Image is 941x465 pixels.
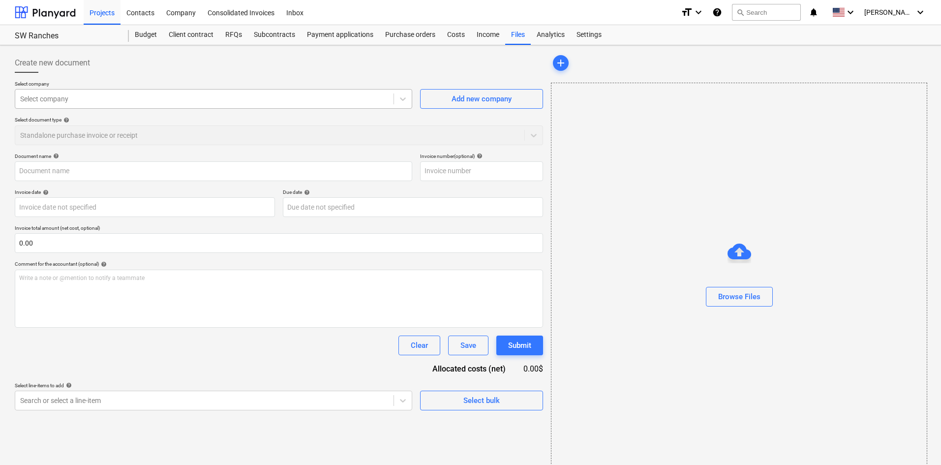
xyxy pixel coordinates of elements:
[452,93,512,105] div: Add new company
[693,6,704,18] i: keyboard_arrow_down
[302,189,310,195] span: help
[736,8,744,16] span: search
[379,25,441,45] a: Purchase orders
[64,382,72,388] span: help
[15,197,275,217] input: Invoice date not specified
[496,336,543,355] button: Submit
[706,287,773,307] button: Browse Files
[732,4,801,21] button: Search
[460,339,476,352] div: Save
[15,161,412,181] input: Document name
[475,153,483,159] span: help
[914,6,926,18] i: keyboard_arrow_down
[398,336,440,355] button: Clear
[51,153,59,159] span: help
[420,89,543,109] button: Add new company
[415,363,521,374] div: Allocated costs (net)
[129,25,163,45] a: Budget
[283,189,543,195] div: Due date
[420,391,543,410] button: Select bulk
[15,233,543,253] input: Invoice total amount (net cost, optional)
[15,117,543,123] div: Select document type
[15,57,90,69] span: Create new document
[571,25,607,45] a: Settings
[283,197,543,217] input: Due date not specified
[463,394,500,407] div: Select bulk
[248,25,301,45] a: Subcontracts
[99,261,107,267] span: help
[15,81,412,89] p: Select company
[411,339,428,352] div: Clear
[61,117,69,123] span: help
[15,31,117,41] div: SW Ranches
[41,189,49,195] span: help
[809,6,819,18] i: notifications
[521,363,543,374] div: 0.00$
[508,339,531,352] div: Submit
[15,189,275,195] div: Invoice date
[718,290,760,303] div: Browse Files
[681,6,693,18] i: format_size
[15,225,543,233] p: Invoice total amount (net cost, optional)
[420,161,543,181] input: Invoice number
[505,25,531,45] a: Files
[163,25,219,45] a: Client contract
[448,336,488,355] button: Save
[531,25,571,45] a: Analytics
[15,153,412,159] div: Document name
[845,6,856,18] i: keyboard_arrow_down
[420,153,543,159] div: Invoice number (optional)
[471,25,505,45] a: Income
[441,25,471,45] a: Costs
[15,261,543,267] div: Comment for the accountant (optional)
[301,25,379,45] a: Payment applications
[864,8,913,16] span: [PERSON_NAME]
[15,382,412,389] div: Select line-items to add
[555,57,567,69] span: add
[712,6,722,18] i: Knowledge base
[219,25,248,45] a: RFQs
